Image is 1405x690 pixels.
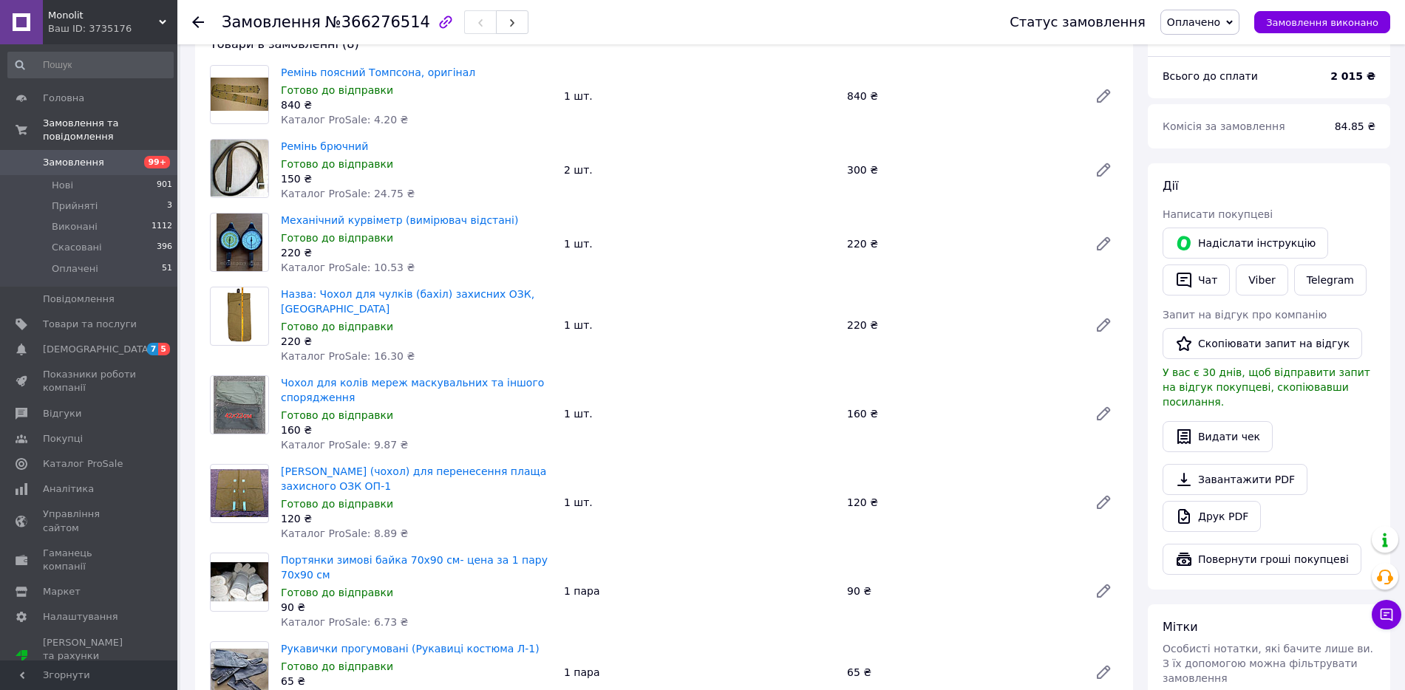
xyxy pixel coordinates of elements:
[217,287,262,345] img: Назва: Чохол для чулків (бахіл) захисних ОЗК, СРСР
[1163,366,1370,408] span: У вас є 30 днів, щоб відправити запит на відгук покупцеві, скопіювавши посилання.
[1163,264,1230,296] button: Чат
[1089,229,1118,259] a: Редагувати
[281,511,552,526] div: 120 ₴
[1163,421,1273,452] button: Видати чек
[52,199,98,213] span: Прийняті
[1163,309,1327,321] span: Запит на відгук про компанію
[1294,264,1367,296] a: Telegram
[1163,328,1362,359] button: Скопіювати запит на відгук
[43,547,137,573] span: Гаманець компанії
[43,343,152,356] span: [DEMOGRAPHIC_DATA]
[43,457,123,471] span: Каталог ProSale
[558,160,841,180] div: 2 шт.
[1089,576,1118,606] a: Редагувати
[1330,70,1375,82] b: 2 015 ₴
[43,318,137,331] span: Товари та послуги
[281,232,393,244] span: Готово до відправки
[1163,228,1328,259] button: Надіслати інструкцію
[43,636,137,677] span: [PERSON_NAME] та рахунки
[558,86,841,106] div: 1 шт.
[1089,657,1118,687] a: Редагувати
[841,581,1083,601] div: 90 ₴
[841,160,1083,180] div: 300 ₴
[281,140,368,152] a: Ремінь брючний
[281,527,408,539] span: Каталог ProSale: 8.89 ₴
[1163,70,1258,82] span: Всього до сплати
[158,343,170,355] span: 5
[281,377,544,403] a: Чохол для колів мереж маскувальних та іншого спорядження
[281,423,552,437] div: 160 ₴
[214,376,265,434] img: Чохол для колів мереж маскувальних та іншого спорядження
[281,321,393,332] span: Готово до відправки
[157,179,172,192] span: 901
[281,214,518,226] a: Механічний курвіметр (вимірювач відстані)
[1010,15,1146,30] div: Статус замовлення
[1089,488,1118,517] a: Редагувати
[1163,179,1178,193] span: Дії
[157,241,172,254] span: 396
[7,52,174,78] input: Пошук
[281,660,393,672] span: Готово до відправки
[281,439,408,451] span: Каталог ProSale: 9.87 ₴
[281,262,415,273] span: Каталог ProSale: 10.53 ₴
[558,662,841,683] div: 1 пара
[841,403,1083,424] div: 160 ₴
[281,288,534,315] a: Назва: Чохол для чулків (бахіл) захисних ОЗК, [GEOGRAPHIC_DATA]
[152,220,172,233] span: 1112
[841,233,1083,254] div: 220 ₴
[281,465,546,492] a: [PERSON_NAME] (чохол) для перенесення плаща захисного ОЗК ОП-1
[211,469,268,517] img: Косинка (чохол) для перенесення плаща захисного ОЗК ОП-1
[281,498,393,510] span: Готово до відправки
[211,140,268,197] img: Ремінь брючний
[1167,16,1220,28] span: Оплачено
[281,616,408,628] span: Каталог ProSale: 6.73 ₴
[43,117,177,143] span: Замовлення та повідомлення
[281,334,552,349] div: 220 ₴
[841,315,1083,335] div: 220 ₴
[281,188,415,199] span: Каталог ProSale: 24.75 ₴
[210,37,359,51] span: Товари в замовленні (8)
[43,293,115,306] span: Повідомлення
[1089,81,1118,111] a: Редагувати
[281,554,548,581] a: Портянки зимові байка 70х90 см- цена за 1 пару 70х90 см
[52,262,98,276] span: Оплачені
[1372,600,1401,629] button: Чат з покупцем
[43,432,83,445] span: Покупці
[144,156,170,168] span: 99+
[43,508,137,534] span: Управління сайтом
[281,114,408,126] span: Каталог ProSale: 4.20 ₴
[1163,464,1307,495] a: Завантажити PDF
[43,407,81,420] span: Відгуки
[281,409,393,421] span: Готово до відправки
[281,245,552,260] div: 220 ₴
[281,158,393,170] span: Готово до відправки
[1163,501,1261,532] a: Друк PDF
[43,585,81,598] span: Маркет
[281,98,552,112] div: 840 ₴
[841,492,1083,513] div: 120 ₴
[222,13,321,31] span: Замовлення
[281,600,552,615] div: 90 ₴
[558,233,841,254] div: 1 шт.
[167,199,172,213] span: 3
[1163,544,1361,575] button: Повернути гроші покупцеві
[281,66,475,78] a: Ремінь поясний Томпсона, оригінал
[211,562,268,601] img: Портянки зимові байка 70х90 см- цена за 1 пару 70х90 см
[558,315,841,335] div: 1 шт.
[52,241,102,254] span: Скасовані
[217,214,262,271] img: Механічний курвіметр (вимірювач відстані)
[48,9,159,22] span: Monolit
[281,587,393,598] span: Готово до відправки
[211,78,268,110] img: Ремінь поясний Томпсона, оригінал
[1089,310,1118,340] a: Редагувати
[1163,643,1373,684] span: Особисті нотатки, які бачите лише ви. З їх допомогою можна фільтрувати замовлення
[52,179,73,192] span: Нові
[1163,120,1285,132] span: Комісія за замовлення
[1266,17,1378,28] span: Замовлення виконано
[281,171,552,186] div: 150 ₴
[1335,120,1375,132] span: 84.85 ₴
[48,22,177,35] div: Ваш ID: 3735176
[841,662,1083,683] div: 65 ₴
[43,92,84,105] span: Головна
[1163,208,1273,220] span: Написати покупцеві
